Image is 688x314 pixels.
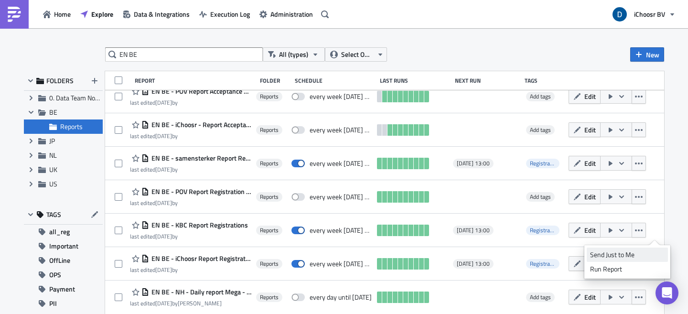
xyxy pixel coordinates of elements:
div: Open Intercom Messenger [656,282,678,304]
time: 2025-06-19T06:21:14Z [155,299,172,308]
span: Reports [260,293,279,301]
div: every week on Monday until July 1, 2025 [310,126,373,134]
button: New [630,47,664,62]
span: US [49,179,57,189]
button: Home [38,7,75,22]
button: Edit [569,156,601,171]
button: Payment [24,282,103,296]
span: Edit [584,225,596,235]
span: FOLDERS [46,76,74,85]
span: Reports [260,126,279,134]
time: 2025-05-19T09:28:07Z [155,198,172,207]
span: Reports [260,260,279,268]
time: 2025-05-19T09:31:47Z [155,98,172,107]
a: Explore [75,7,118,22]
div: Folder [260,77,290,84]
time: 2025-09-09T07:08:20Z [155,165,172,174]
span: Edit [584,125,596,135]
span: Explore [91,9,113,19]
span: [DATE] 13:00 [457,160,490,167]
span: Registration phase [530,226,575,235]
span: 0. Data Team Notebooks & Reports [49,93,148,103]
span: Add tags [526,292,555,302]
span: Add tags [530,125,551,134]
div: Tags [525,77,565,84]
button: All (types) [263,47,325,62]
button: Execution Log [194,7,255,22]
time: 2025-09-09T07:09:36Z [155,232,172,241]
span: PII [49,296,57,311]
span: All (types) [279,49,308,60]
div: Report [135,77,255,84]
span: Payment [49,282,75,296]
span: Add tags [526,92,555,101]
span: New [646,50,659,60]
div: Last Runs [380,77,450,84]
span: JP [49,136,55,146]
span: TAGS [46,210,61,219]
span: EN BE - iChoosr Report Registration [149,254,251,263]
div: Schedule [295,77,375,84]
button: Edit [569,256,601,271]
span: UK [49,164,57,174]
span: EN BE - iChoosr - Report Acceptance phase May 2025 [149,120,251,129]
button: Edit [569,223,601,238]
time: 2025-05-19T09:26:29Z [155,131,172,141]
div: last edited by [130,99,251,106]
span: EN BE - NH - Daily report Mega - May 2025 [149,288,251,296]
span: Add tags [526,192,555,202]
span: Registration phase [526,259,559,269]
button: all_reg [24,225,103,239]
span: EN BE - samensterker Report Registrations [149,154,251,162]
span: Registration phase [530,159,575,168]
span: all_reg [49,225,70,239]
span: Important [49,239,78,253]
span: Registration phase [530,259,575,268]
span: Edit [584,158,596,168]
span: [DATE] 13:00 [457,260,490,268]
input: Search Reports [105,47,263,62]
span: Add tags [530,92,551,101]
button: Edit [569,89,601,104]
span: Home [54,9,71,19]
span: Add tags [526,125,555,135]
span: [DATE] 13:00 [457,227,490,234]
div: every week on Monday until October 22, 2025 [310,226,373,235]
div: every week on Monday until May 20, 2025 [310,193,373,201]
span: Reports [60,121,83,131]
button: OPS [24,268,103,282]
span: Edit [584,292,596,302]
span: Reports [260,160,279,167]
span: Data & Integrations [134,9,190,19]
button: Administration [255,7,318,22]
div: every week on Monday until October 22, 2025 [310,159,373,168]
div: every day until July 1, 2025 [310,293,372,302]
span: Edit [584,91,596,101]
span: EN BE - KBC Report Registrations [149,221,248,229]
button: PII [24,296,103,311]
button: Edit [569,122,601,137]
span: Reports [260,93,279,100]
span: OPS [49,268,61,282]
span: BE [49,107,57,117]
span: Reports [260,193,279,201]
span: Registration phase [526,226,559,235]
button: Important [24,239,103,253]
button: OffLine [24,253,103,268]
span: NL [49,150,57,160]
div: last edited by [130,233,248,240]
button: Edit [569,189,601,204]
span: EN BE - POV Report Registration phase [149,187,251,196]
span: Add tags [530,192,551,201]
div: every week on Monday until October 22, 2025 [310,260,373,268]
span: Select Owner [341,49,373,60]
img: Avatar [612,6,628,22]
div: last edited by [130,199,251,206]
div: last edited by [PERSON_NAME] [130,300,251,307]
button: iChoosr BV [607,4,681,25]
button: Data & Integrations [118,7,194,22]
